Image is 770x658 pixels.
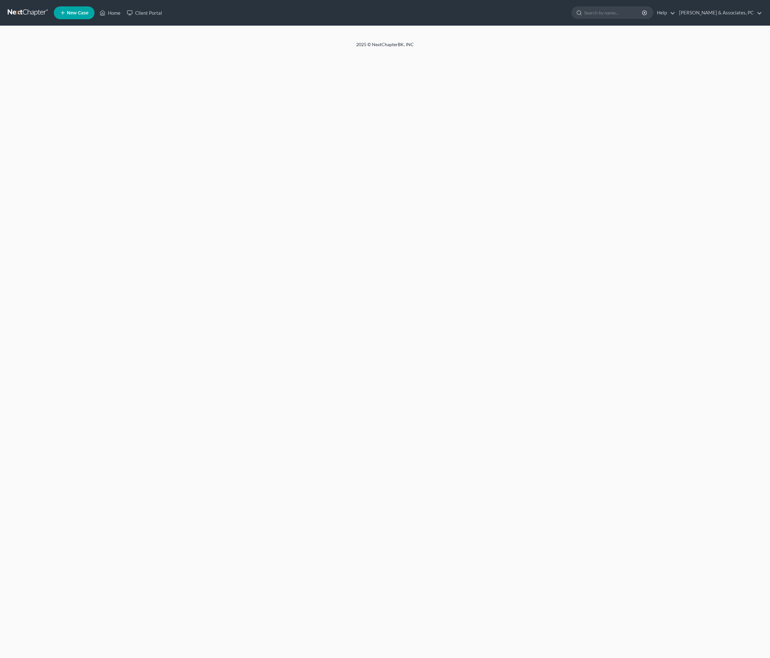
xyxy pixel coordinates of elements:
a: Client Portal [124,7,165,19]
span: New Case [67,11,88,15]
a: Help [654,7,675,19]
input: Search by name... [584,7,643,19]
div: 2025 © NextChapterBK, INC [202,41,568,53]
a: [PERSON_NAME] & Associates, PC [676,7,762,19]
a: Home [96,7,124,19]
